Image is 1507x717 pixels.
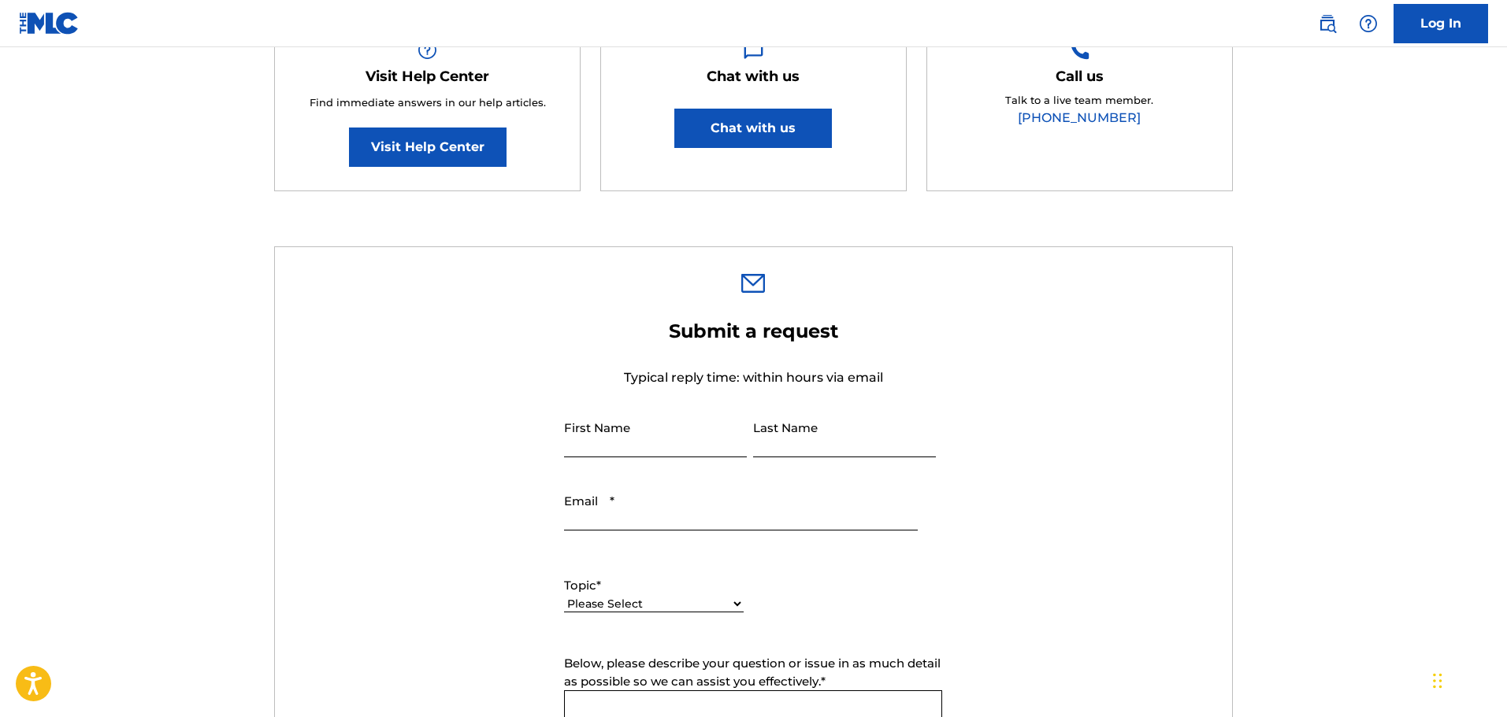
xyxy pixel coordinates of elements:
span: Below, please describe your question or issue in as much detail as possible so we can assist you ... [564,656,941,689]
h2: Submit a request [564,320,942,343]
a: [PHONE_NUMBER] [1018,110,1141,125]
span: Find immediate answers in our help articles. [310,96,546,109]
span: Topic [564,578,596,593]
a: Visit Help Center [349,128,507,167]
img: Help Box Image [744,40,763,60]
h5: Chat with us [707,68,800,86]
div: Help [1353,8,1384,39]
img: 0ff00501b51b535a1dc6.svg [741,274,765,293]
p: Talk to a live team member. [1005,93,1153,109]
button: Chat with us [674,109,832,148]
img: Help Box Image [1070,40,1089,60]
img: MLC Logo [19,12,80,35]
img: search [1318,14,1337,33]
iframe: Chat Widget [1428,641,1507,717]
h5: Call us [1056,68,1104,86]
img: Help Box Image [418,40,437,60]
a: Log In [1394,4,1488,43]
img: help [1359,14,1378,33]
h5: Visit Help Center [366,68,489,86]
a: Public Search [1312,8,1343,39]
span: Typical reply time: within hours via email [624,370,883,385]
div: Drag [1433,657,1442,704]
